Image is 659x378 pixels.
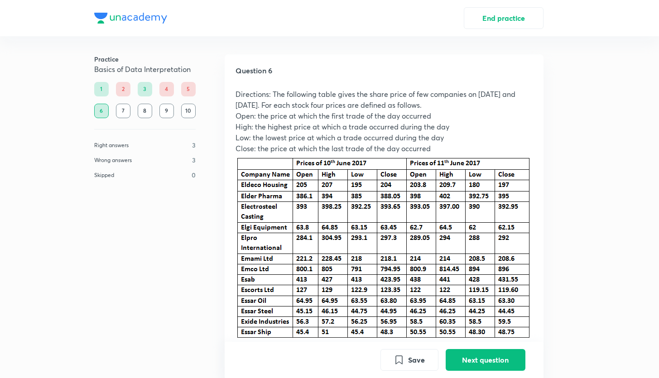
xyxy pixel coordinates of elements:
div: 6 [94,104,109,118]
button: Save [380,349,438,371]
div: 1 [94,82,109,96]
p: 0 [192,170,196,180]
p: High: the highest price at which a trade occurred during the day [236,121,533,132]
p: Skipped [94,171,114,179]
div: 5 [181,82,196,96]
p: 3 [192,140,196,150]
button: Next question [446,349,525,371]
div: 7 [116,104,130,118]
p: Directions: The following table gives the share price of few companies on [DATE] and [DATE]. For ... [236,89,533,110]
p: 3 [192,155,196,165]
p: Wrong answers [94,156,132,164]
div: 8 [138,104,152,118]
h6: Practice [94,54,196,64]
div: 4 [159,82,174,96]
p: Close: the price at which the last trade of the day occurred [236,143,533,154]
div: 10 [181,104,196,118]
h5: Basics of Data Interpretation [94,64,196,75]
p: Open: the price at which the first trade of the day occurred [236,110,533,121]
button: End practice [464,7,544,29]
h5: Question 6 [236,65,272,76]
img: 09-09-20-04:44:03-PM [236,154,531,340]
div: 3 [138,82,152,96]
p: Right answers [94,141,129,149]
img: Company Logo [94,13,167,24]
div: 2 [116,82,130,96]
div: 9 [159,104,174,118]
p: Low: the lowest price at which a trade occurred during the day [236,132,533,143]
